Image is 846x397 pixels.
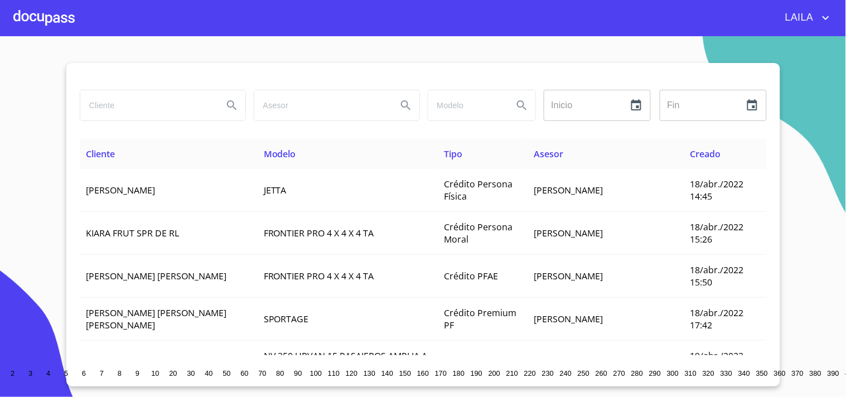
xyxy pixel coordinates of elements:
[393,92,419,119] button: Search
[46,369,50,377] span: 4
[86,270,227,282] span: [PERSON_NAME] [PERSON_NAME]
[486,364,504,382] button: 200
[75,364,93,382] button: 6
[682,364,700,382] button: 310
[534,270,603,282] span: [PERSON_NAME]
[328,369,340,377] span: 110
[521,364,539,382] button: 220
[738,369,750,377] span: 340
[771,364,789,382] button: 360
[789,364,807,382] button: 370
[276,369,284,377] span: 80
[310,369,322,377] span: 100
[272,364,289,382] button: 80
[289,364,307,382] button: 90
[596,369,607,377] span: 260
[792,369,804,377] span: 370
[690,178,743,202] span: 18/abr./2022 14:45
[557,364,575,382] button: 240
[86,227,180,239] span: KIARA FRUT SPR DE RL
[264,350,428,374] span: NV 350 URVAN 15 PASAJEROS AMPLIA A A PAQ SEG T M
[187,369,195,377] span: 30
[381,369,393,377] span: 140
[690,350,743,374] span: 19/abr./2022 13:20
[524,369,536,377] span: 220
[82,369,86,377] span: 6
[264,148,296,160] span: Modelo
[444,270,499,282] span: Crédito PFAE
[428,90,504,120] input: search
[40,364,57,382] button: 4
[264,227,374,239] span: FRONTIER PRO 4 X 4 X 4 TA
[721,369,732,377] span: 330
[346,369,357,377] span: 120
[690,148,721,160] span: Creado
[534,313,603,325] span: [PERSON_NAME]
[534,227,603,239] span: [PERSON_NAME]
[453,369,465,377] span: 180
[690,264,743,288] span: 18/abr./2022 15:50
[506,369,518,377] span: 210
[397,364,414,382] button: 150
[509,92,535,119] button: Search
[264,313,309,325] span: SPORTAGE
[182,364,200,382] button: 30
[307,364,325,382] button: 100
[294,369,302,377] span: 90
[718,364,736,382] button: 330
[57,364,75,382] button: 5
[11,369,14,377] span: 2
[28,369,32,377] span: 3
[560,369,572,377] span: 240
[444,178,513,202] span: Crédito Persona Física
[147,364,165,382] button: 10
[631,369,643,377] span: 280
[629,364,646,382] button: 280
[777,9,833,27] button: account of current user
[613,369,625,377] span: 270
[593,364,611,382] button: 260
[825,364,843,382] button: 390
[136,369,139,377] span: 9
[685,369,697,377] span: 310
[471,369,482,377] span: 190
[223,369,230,377] span: 50
[542,369,554,377] span: 230
[111,364,129,382] button: 8
[100,369,104,377] span: 7
[534,184,603,196] span: [PERSON_NAME]
[399,369,411,377] span: 150
[646,364,664,382] button: 290
[240,369,248,377] span: 60
[700,364,718,382] button: 320
[444,148,463,160] span: Tipo
[200,364,218,382] button: 40
[64,369,68,377] span: 5
[444,307,517,331] span: Crédito Premium PF
[379,364,397,382] button: 140
[539,364,557,382] button: 230
[664,364,682,382] button: 300
[151,369,159,377] span: 10
[756,369,768,377] span: 350
[169,369,177,377] span: 20
[774,369,786,377] span: 360
[254,364,272,382] button: 70
[435,369,447,377] span: 170
[703,369,714,377] span: 320
[4,364,22,382] button: 2
[807,364,825,382] button: 380
[828,369,839,377] span: 390
[258,369,266,377] span: 70
[129,364,147,382] button: 9
[22,364,40,382] button: 3
[432,364,450,382] button: 170
[444,221,513,245] span: Crédito Persona Moral
[219,92,245,119] button: Search
[254,90,388,120] input: search
[205,369,212,377] span: 40
[364,369,375,377] span: 130
[667,369,679,377] span: 300
[690,221,743,245] span: 18/abr./2022 15:26
[417,369,429,377] span: 160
